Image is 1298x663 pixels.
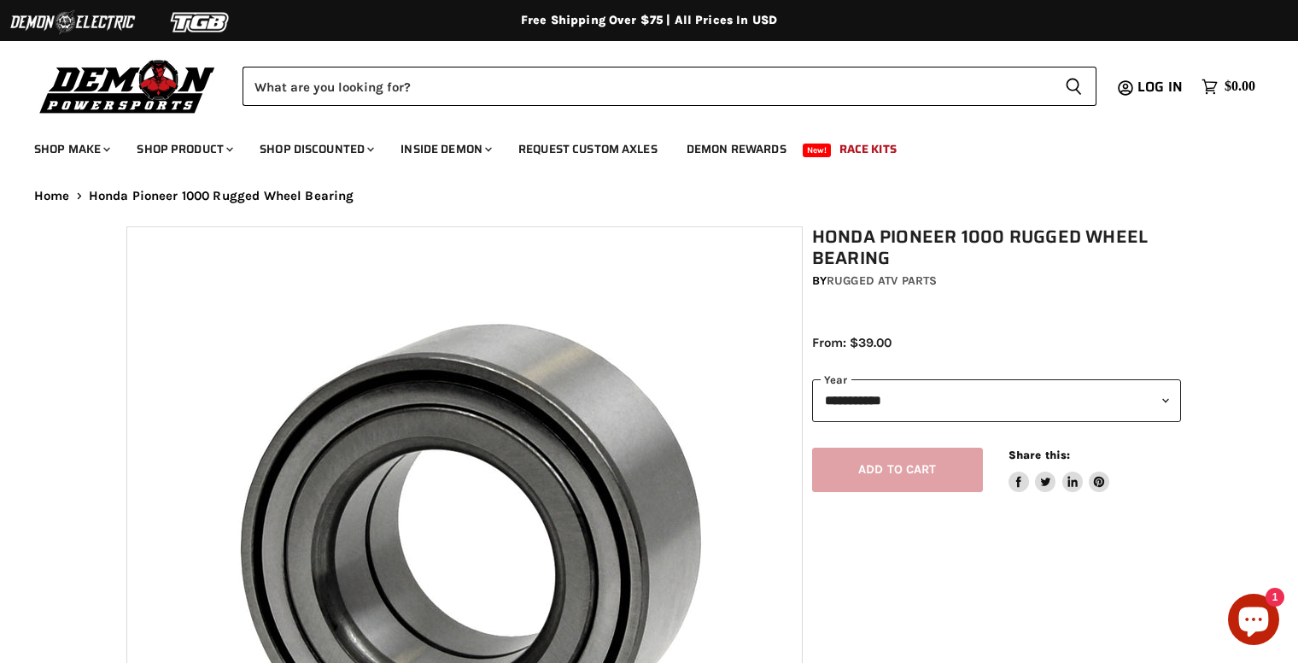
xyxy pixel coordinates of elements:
[1137,76,1183,97] span: Log in
[137,6,265,38] img: TGB Logo 2
[34,189,70,203] a: Home
[34,56,221,116] img: Demon Powersports
[1009,449,1070,461] span: Share this:
[827,132,909,167] a: Race Kits
[1051,67,1096,106] button: Search
[812,226,1181,269] h1: Honda Pioneer 1000 Rugged Wheel Bearing
[1225,79,1255,95] span: $0.00
[243,67,1051,106] input: Search
[388,132,502,167] a: Inside Demon
[812,272,1181,290] div: by
[247,132,384,167] a: Shop Discounted
[1130,79,1193,95] a: Log in
[21,132,120,167] a: Shop Make
[1223,594,1284,649] inbox-online-store-chat: Shopify online store chat
[803,144,832,157] span: New!
[1193,74,1264,99] a: $0.00
[89,189,354,203] span: Honda Pioneer 1000 Rugged Wheel Bearing
[1009,448,1110,493] aside: Share this:
[674,132,799,167] a: Demon Rewards
[124,132,243,167] a: Shop Product
[506,132,670,167] a: Request Custom Axles
[9,6,137,38] img: Demon Electric Logo 2
[243,67,1096,106] form: Product
[21,125,1251,167] ul: Main menu
[827,273,937,288] a: Rugged ATV Parts
[812,379,1181,421] select: year
[812,335,892,350] span: From: $39.00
